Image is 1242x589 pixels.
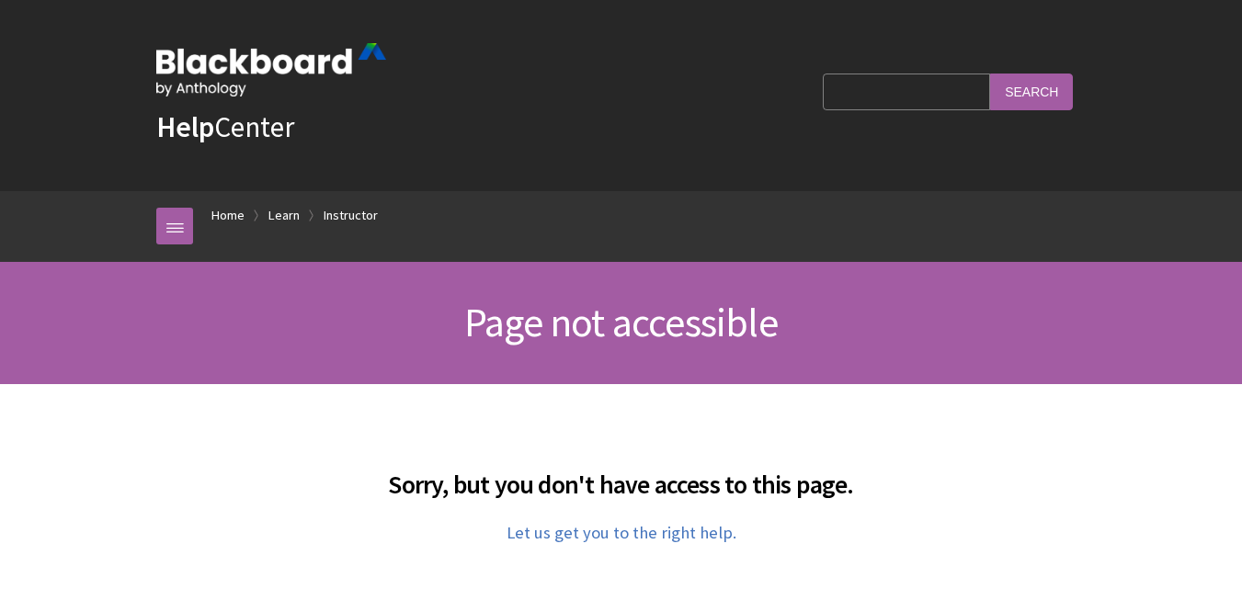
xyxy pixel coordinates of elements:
[156,108,214,145] strong: Help
[464,297,778,347] span: Page not accessible
[507,522,736,544] a: Let us get you to the right help.
[156,443,1086,504] h2: Sorry, but you don't have access to this page.
[156,108,294,145] a: HelpCenter
[990,74,1073,109] input: Search
[211,204,245,227] a: Home
[268,204,300,227] a: Learn
[324,204,378,227] a: Instructor
[156,43,386,96] img: Blackboard by Anthology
